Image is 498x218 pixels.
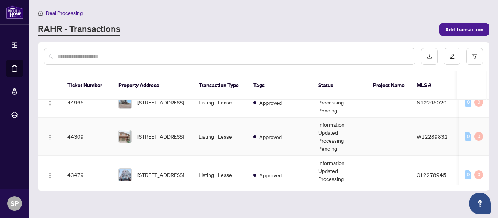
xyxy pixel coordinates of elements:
[421,48,438,65] button: download
[367,87,411,118] td: -
[474,132,483,141] div: 0
[38,11,43,16] span: home
[445,24,483,35] span: Add Transaction
[367,118,411,156] td: -
[137,171,184,179] span: [STREET_ADDRESS]
[248,71,312,100] th: Tags
[444,48,460,65] button: edit
[11,198,19,209] span: SP
[312,87,367,118] td: New Submission - Processing Pending
[367,156,411,194] td: -
[474,98,483,107] div: 0
[62,71,113,100] th: Ticket Number
[439,23,489,36] button: Add Transaction
[47,173,53,178] img: Logo
[62,118,113,156] td: 44309
[119,169,131,181] img: thumbnail-img
[47,100,53,106] img: Logo
[193,87,248,118] td: Listing - Lease
[137,132,184,140] span: [STREET_ADDRESS]
[474,170,483,179] div: 0
[367,71,411,100] th: Project Name
[119,96,131,108] img: thumbnail-img
[312,118,367,156] td: Information Updated - Processing Pending
[417,133,448,140] span: W12289832
[466,48,483,65] button: filter
[450,54,455,59] span: edit
[44,96,56,108] button: Logo
[465,132,471,141] div: 0
[411,71,455,100] th: MLS #
[62,87,113,118] td: 44965
[47,134,53,140] img: Logo
[465,98,471,107] div: 0
[62,156,113,194] td: 43479
[312,156,367,194] td: Information Updated - Processing Pending
[44,169,56,181] button: Logo
[6,5,23,19] img: logo
[193,71,248,100] th: Transaction Type
[417,171,446,178] span: C12278945
[472,54,477,59] span: filter
[469,193,491,214] button: Open asap
[137,98,184,106] span: [STREET_ADDRESS]
[312,71,367,100] th: Status
[193,156,248,194] td: Listing - Lease
[38,23,120,36] a: RAHR - Transactions
[417,99,447,106] span: N12295029
[259,99,282,107] span: Approved
[427,54,432,59] span: download
[119,130,131,143] img: thumbnail-img
[259,133,282,141] span: Approved
[113,71,193,100] th: Property Address
[259,171,282,179] span: Approved
[193,118,248,156] td: Listing - Lease
[46,10,83,16] span: Deal Processing
[44,131,56,142] button: Logo
[465,170,471,179] div: 0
